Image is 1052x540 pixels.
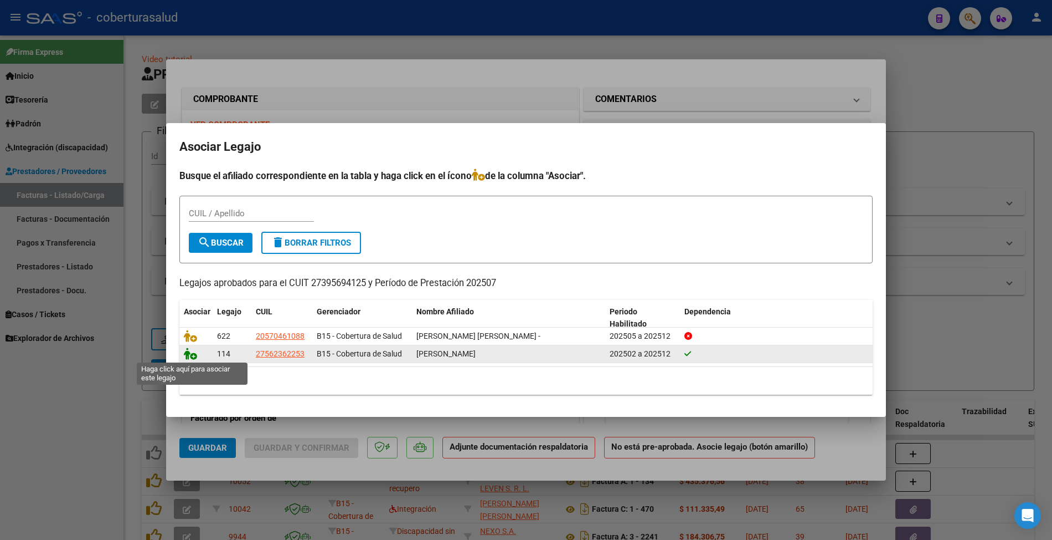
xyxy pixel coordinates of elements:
span: 114 [217,349,230,358]
span: Asociar [184,307,210,316]
button: Borrar Filtros [261,232,361,254]
span: 622 [217,332,230,340]
div: Open Intercom Messenger [1014,502,1041,529]
datatable-header-cell: Legajo [213,300,251,337]
datatable-header-cell: Periodo Habilitado [605,300,680,337]
span: Dependencia [684,307,731,316]
span: Gerenciador [317,307,360,316]
span: CONTRERAS MORENA [416,349,476,358]
span: Legajo [217,307,241,316]
p: Legajos aprobados para el CUIT 27395694125 y Período de Prestación 202507 [179,277,873,291]
div: 2 registros [179,367,873,395]
span: 20570461088 [256,332,305,340]
span: B15 - Cobertura de Salud [317,332,402,340]
span: Nombre Afiliado [416,307,474,316]
span: B15 - Cobertura de Salud [317,349,402,358]
span: CUIL [256,307,272,316]
span: Periodo Habilitado [610,307,647,329]
mat-icon: search [198,236,211,249]
mat-icon: delete [271,236,285,249]
datatable-header-cell: Nombre Afiliado [412,300,605,337]
datatable-header-cell: CUIL [251,300,312,337]
div: 202502 a 202512 [610,348,675,360]
span: 27562362253 [256,349,305,358]
datatable-header-cell: Asociar [179,300,213,337]
button: Buscar [189,233,252,253]
h4: Busque el afiliado correspondiente en la tabla y haga click en el ícono de la columna "Asociar". [179,169,873,183]
datatable-header-cell: Gerenciador [312,300,412,337]
span: Borrar Filtros [271,238,351,248]
span: Buscar [198,238,244,248]
datatable-header-cell: Dependencia [680,300,873,337]
div: 202505 a 202512 [610,330,675,343]
span: LOPEZ JEREMIAS SILVESTRE - [416,332,540,340]
h2: Asociar Legajo [179,136,873,157]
